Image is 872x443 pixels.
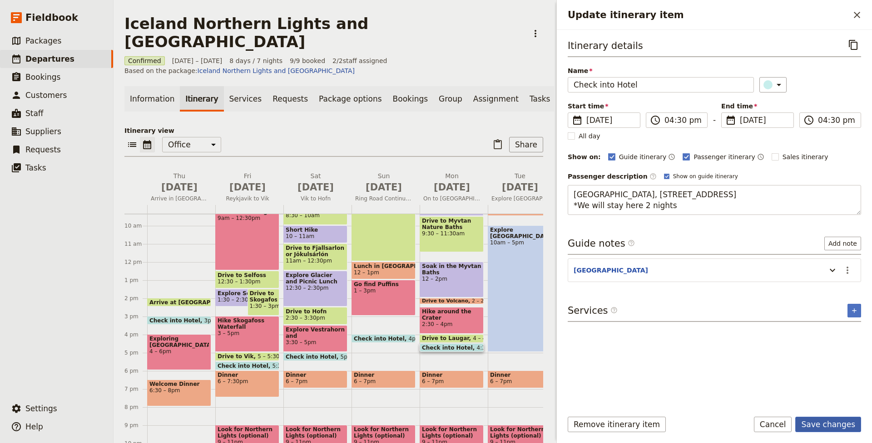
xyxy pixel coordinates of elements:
[286,426,345,439] span: Look for Northern Lights (optional)
[423,180,481,194] span: [DATE]
[422,230,481,237] span: 9:30 – 11:30am
[422,378,444,385] span: 6 – 7pm
[218,378,277,385] span: 6 – 7:30pm
[422,335,473,341] span: Drive to Laugar
[219,180,276,194] span: [DATE]
[341,354,353,360] span: 5pm
[140,137,155,152] button: Calendar view
[488,225,552,352] div: Explore [GEOGRAPHIC_DATA]10am – 5pm
[422,426,481,439] span: Look for Northern Lights (optional)
[528,26,543,41] button: Actions
[248,289,280,316] div: Drive to Skogafoss1:30 – 3pm
[420,171,488,205] button: Mon [DATE]On to [GEOGRAPHIC_DATA]
[149,299,246,305] span: Arrive at [GEOGRAPHIC_DATA]
[286,285,345,291] span: 12:30 – 2:30pm
[490,137,505,152] button: Paste itinerary item
[283,325,347,352] div: Explore Vestrahorn and [GEOGRAPHIC_DATA]3:30 – 5pm
[219,171,276,194] h2: Fri
[124,331,147,338] div: 4 pm
[725,115,736,126] span: ​
[354,336,409,341] span: Check into Hotel
[488,171,556,205] button: Tue [DATE]Explore [GEOGRAPHIC_DATA]
[218,353,258,360] span: Drive to Vik
[354,287,413,294] span: 1 – 3pm
[149,387,209,394] span: 6:30 – 8pm
[286,378,307,385] span: 6 – 7pm
[579,131,600,141] span: All day
[488,370,552,388] div: Dinner6 – 7pm
[124,66,355,75] span: Based on the package:
[283,352,347,361] div: Check into Hotel5pm
[568,8,849,22] h2: Update itinerary item
[433,86,468,112] a: Group
[354,426,413,439] span: Look for Northern Lights (optional)
[568,39,643,53] h3: Itinerary details
[847,304,861,317] button: Add service inclusion
[218,215,277,221] span: 9am – 12:30pm
[420,298,484,304] div: Drive to Volcano2 – 2:15pm
[286,372,345,378] span: Dinner
[491,171,549,194] h2: Tue
[258,353,288,360] span: 5 – 5:30pm
[218,330,277,336] span: 3 – 5pm
[490,372,550,378] span: Dinner
[387,86,433,112] a: Bookings
[409,336,421,341] span: 4pm
[218,426,277,439] span: Look for Northern Lights (optional)
[287,180,344,194] span: [DATE]
[422,308,481,321] span: Hike around the Crater
[180,86,223,112] a: Itinerary
[423,171,481,194] h2: Mon
[286,272,345,285] span: Explore Glacier and Picnic Lunch
[610,307,618,317] span: ​
[352,280,416,316] div: Go find Puffins1 – 3pm
[422,218,481,230] span: Drive to Myvtan Nature Baths
[422,263,481,276] span: Soak in the Myvtan Baths
[286,326,345,339] span: Explore Vestrahorn and [GEOGRAPHIC_DATA]
[286,245,345,258] span: Drive to Fjallsarlon or Jökulsárlón Glacier
[218,272,277,278] span: Drive to Selfoss
[313,86,387,112] a: Package options
[25,404,57,413] span: Settings
[218,372,277,378] span: Dinner
[490,378,512,385] span: 6 – 7pm
[286,339,345,346] span: 3:30 – 5pm
[354,263,413,269] span: Lunch in [GEOGRAPHIC_DATA]
[25,54,74,63] span: Departures
[568,66,754,75] span: Name
[355,171,412,194] h2: Sun
[488,195,552,202] span: Explore [GEOGRAPHIC_DATA]
[272,363,293,369] span: 5:30pm
[147,171,215,205] button: Thu [DATE]Arrive in [GEOGRAPHIC_DATA]
[490,426,550,439] span: Look for Northern Lights (optional)
[568,172,657,181] label: Passenger description
[25,36,61,45] span: Packages
[286,258,345,264] span: 11am – 12:30pm
[491,180,549,194] span: [DATE]
[25,163,46,172] span: Tasks
[628,239,635,250] span: ​
[218,297,257,303] span: 1:30 – 2:30pm
[283,307,347,325] div: Drive to Hofn2:30 – 3:30pm
[422,372,481,378] span: Dinner
[694,152,755,161] span: Passenger itinerary
[420,334,484,343] div: Drive to Laugar4 – 4:30pm
[818,115,855,126] input: ​
[286,227,345,233] span: Short Hike
[147,195,212,202] span: Arrive in [GEOGRAPHIC_DATA]
[574,266,648,275] button: [GEOGRAPHIC_DATA]
[650,115,661,126] span: ​
[824,237,861,250] button: Add note
[354,372,413,378] span: Dinner
[568,237,635,250] h3: Guide notes
[649,173,657,180] span: ​
[477,345,498,351] span: 4:30pm
[795,417,861,432] button: Save changes
[283,370,347,388] div: Dinner6 – 7pm
[490,239,550,246] span: 10am – 5pm
[124,385,147,393] div: 7 pm
[250,290,277,303] span: Drive to Skogafoss
[124,295,147,302] div: 2 pm
[352,262,416,279] div: Lunch in [GEOGRAPHIC_DATA]12 – 1pm
[783,152,828,161] span: Sales itinerary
